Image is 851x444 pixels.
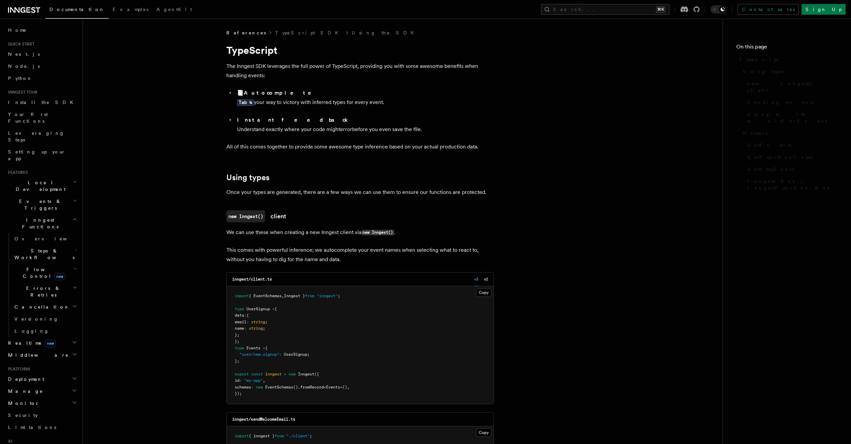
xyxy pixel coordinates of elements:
[235,88,494,113] li: 📑 your way to victory with inferred types for every event.
[747,154,813,160] span: GetFunctionInput
[5,48,79,60] a: Next.js
[235,307,244,311] span: type
[249,434,275,438] span: { inngest }
[246,320,249,324] span: :
[235,391,242,396] span: });
[226,210,286,222] a: new Inngest()client
[5,400,39,407] span: Monitor
[12,282,79,301] button: Errors & Retries
[249,294,282,298] span: { EventSchemas
[235,333,239,337] span: };
[244,326,246,331] span: :
[8,76,32,81] span: Python
[235,313,244,318] span: data
[226,245,494,264] p: This comes with powerful inference; we autocomplete your event names when selecting what to react...
[14,316,59,322] span: Versioning
[284,352,307,357] span: UserSignup
[5,388,43,395] span: Manage
[310,434,312,438] span: ;
[5,96,79,108] a: Install the SDK
[226,62,494,80] p: The Inngest SDK leverages the full power of TypeScript, providing you with some awesome benefits ...
[298,372,314,376] span: Inngest
[284,372,286,376] span: =
[8,112,48,124] span: Your first Functions
[314,372,319,376] span: ({
[235,115,494,134] li: Understand exactly where your code might before you even save the file.
[246,313,249,318] span: {
[324,385,326,390] span: <
[152,2,196,18] a: AgentKit
[5,146,79,164] a: Setting up your app
[5,385,79,397] button: Manage
[256,385,263,390] span: new
[12,245,79,263] button: Steps & Workflows
[744,139,838,151] a: GetEvents
[5,421,79,433] a: Limitations
[286,434,310,438] span: "./client"
[743,130,767,136] span: Helpers
[5,24,79,36] a: Home
[235,346,244,350] span: type
[226,173,270,182] a: Using types
[12,304,70,310] span: Cancellation
[265,385,293,390] span: EventSchemas
[284,294,305,298] span: Inngest }
[5,127,79,146] a: Leveraging Steps
[237,99,254,106] kbd: Tab ↹
[235,385,251,390] span: schemas
[45,340,56,347] span: new
[747,142,791,148] span: GetEvents
[235,320,246,324] span: email
[235,359,239,363] span: };
[263,346,265,350] span: =
[326,385,340,390] span: Events
[711,5,727,13] button: Toggle dark mode
[226,142,494,151] p: All of this comes together to provide some awesome type inference based on your actual production...
[235,326,244,331] span: name
[113,7,148,12] span: Examples
[244,313,246,318] span: :
[656,6,665,13] kbd: ⌘K
[305,294,314,298] span: from
[226,210,265,222] code: new Inngest()
[8,130,65,142] span: Leveraging Steps
[5,373,79,385] button: Deployment
[5,195,79,214] button: Events & Triggers
[747,178,838,191] span: Inngest.Any / InngestFunction.Any
[338,294,340,298] span: ;
[109,2,152,18] a: Examples
[156,7,192,12] span: AgentKit
[14,328,49,334] span: Logging
[275,434,284,438] span: from
[5,217,72,230] span: Inngest Functions
[246,307,270,311] span: UserSignup
[282,294,284,298] span: ,
[12,313,79,325] a: Versioning
[239,352,279,357] span: "user/new.signup"
[340,126,352,132] span: error
[5,170,28,175] span: Features
[744,175,838,194] a: Inngest.Any / InngestFunction.Any
[5,214,79,233] button: Inngest Functions
[5,397,79,409] button: Monitor
[45,2,109,19] a: Documentation
[12,233,79,245] a: Overview
[54,273,65,280] span: new
[747,166,794,173] span: GetStepTools
[8,425,56,430] span: Limitations
[5,439,12,444] span: AI
[5,60,79,72] a: Node.js
[347,385,349,390] span: ,
[226,188,494,197] p: Once your types are generated, there are a few ways we can use them to ensure our functions are p...
[235,339,239,344] span: };
[736,53,838,66] a: TypeScript
[14,236,83,241] span: Overview
[738,4,799,15] a: Contact sales
[747,99,814,106] span: Sending events
[476,428,492,437] button: Copy
[265,320,268,324] span: ;
[232,277,272,282] code: inngest/client.ts
[265,372,282,376] span: inngest
[340,385,347,390] span: >()
[251,372,263,376] span: const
